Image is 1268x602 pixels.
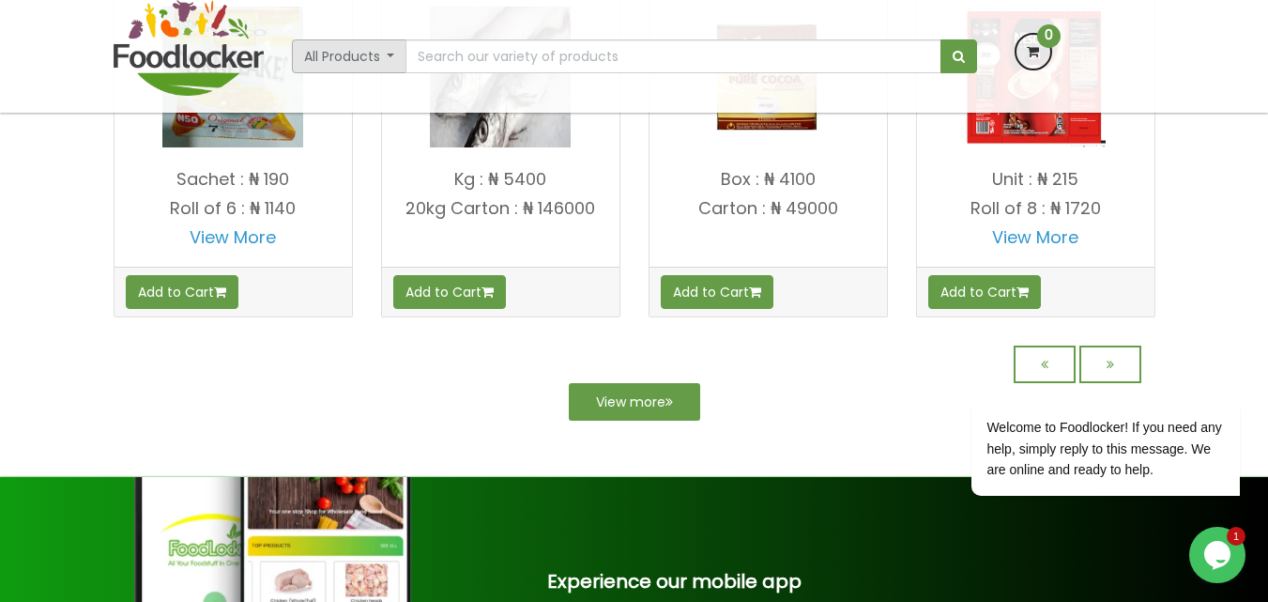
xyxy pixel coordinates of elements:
[649,199,887,218] p: Carton : ₦ 49000
[661,275,773,309] button: Add to Cart
[569,383,700,421] a: View more
[917,199,1154,218] p: Roll of 8 : ₦ 1720
[382,199,619,218] p: 20kg Carton : ₦ 146000
[292,39,407,73] button: All Products
[928,275,1041,309] button: Add to Cart
[749,286,761,299] i: Add to cart
[911,296,1249,517] iframe: chat widget
[1189,527,1249,583] iframe: chat widget
[1016,286,1029,299] i: Add to cart
[405,39,940,73] input: Search our variety of products
[992,225,1078,249] a: View More
[190,225,276,249] a: View More
[214,286,226,299] i: Add to cart
[547,571,1226,592] h3: Experience our mobile app
[126,275,238,309] button: Add to Cart
[917,170,1154,189] p: Unit : ₦ 215
[393,275,506,309] button: Add to Cart
[115,199,352,218] p: Roll of 6 : ₦ 1140
[1037,24,1061,48] span: 0
[115,170,352,189] p: Sachet : ₦ 190
[649,170,887,189] p: Box : ₦ 4100
[481,286,494,299] i: Add to cart
[382,170,619,189] p: Kg : ₦ 5400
